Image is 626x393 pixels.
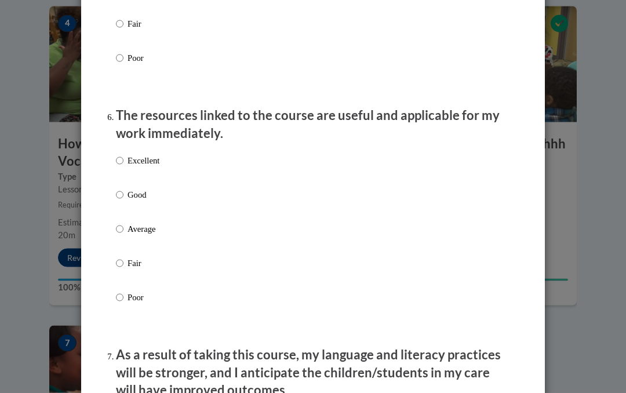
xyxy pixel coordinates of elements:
[116,155,123,168] input: Excellent
[128,292,159,304] p: Poor
[128,257,159,270] p: Fair
[128,223,159,236] p: Average
[116,223,123,236] input: Average
[116,292,123,304] input: Poor
[128,155,159,168] p: Excellent
[128,18,159,31] p: Fair
[116,52,123,65] input: Poor
[116,18,123,31] input: Fair
[128,52,159,65] p: Poor
[116,107,510,143] p: The resources linked to the course are useful and applicable for my work immediately.
[116,189,123,202] input: Good
[116,257,123,270] input: Fair
[128,189,159,202] p: Good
